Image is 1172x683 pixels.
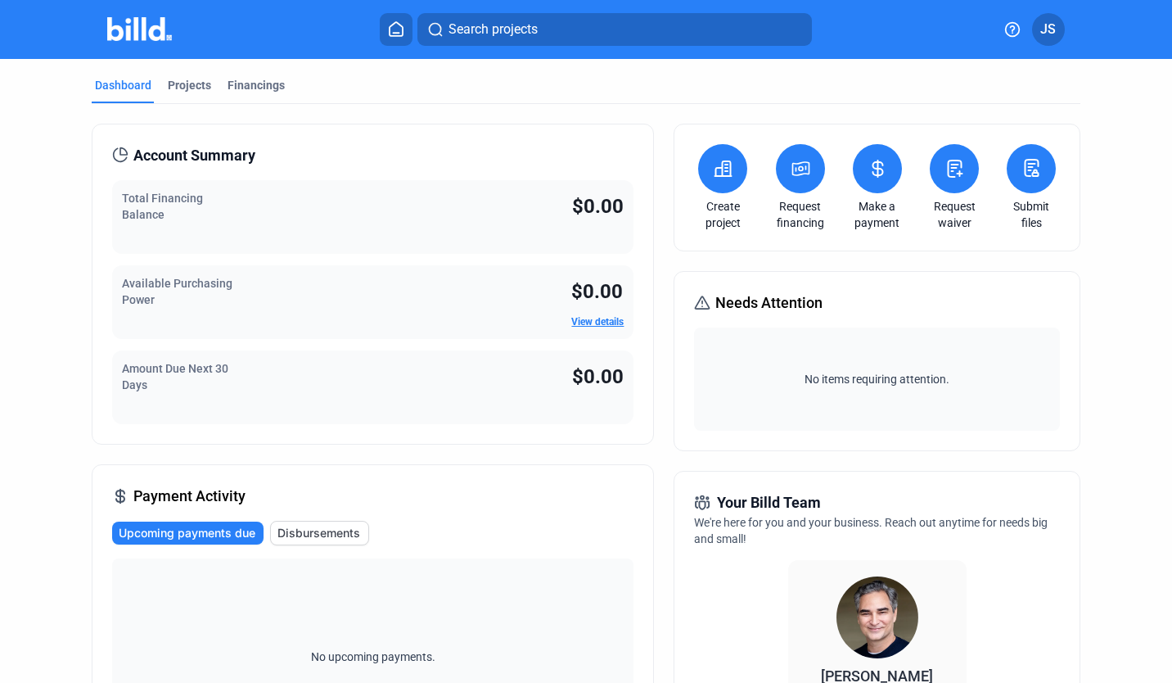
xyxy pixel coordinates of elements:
span: Needs Attention [715,292,823,314]
span: Payment Activity [133,485,246,508]
span: $0.00 [571,280,623,303]
a: Make a payment [849,198,906,231]
span: Disbursements [277,525,360,541]
span: JS [1040,20,1056,39]
div: Financings [228,77,285,93]
span: No items requiring attention. [701,371,1053,387]
button: Search projects [417,13,812,46]
img: Billd Company Logo [107,17,172,41]
a: Request waiver [926,198,983,231]
span: Upcoming payments due [119,525,255,541]
img: Territory Manager [836,577,918,658]
a: Submit files [1003,198,1060,231]
span: Search projects [449,20,538,39]
span: Account Summary [133,144,255,167]
div: Projects [168,77,211,93]
span: Total Financing Balance [122,192,203,221]
button: Upcoming payments due [112,522,264,545]
span: $0.00 [572,195,624,218]
a: View details [571,316,624,328]
button: JS [1032,13,1065,46]
span: $0.00 [572,365,624,388]
a: Create project [694,198,751,231]
span: We're here for you and your business. Reach out anytime for needs big and small! [694,516,1048,545]
span: Your Billd Team [717,491,821,514]
span: Amount Due Next 30 Days [122,362,228,391]
div: Dashboard [95,77,151,93]
button: Disbursements [270,521,369,545]
span: No upcoming payments. [300,649,446,665]
a: Request financing [772,198,829,231]
span: Available Purchasing Power [122,277,232,306]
